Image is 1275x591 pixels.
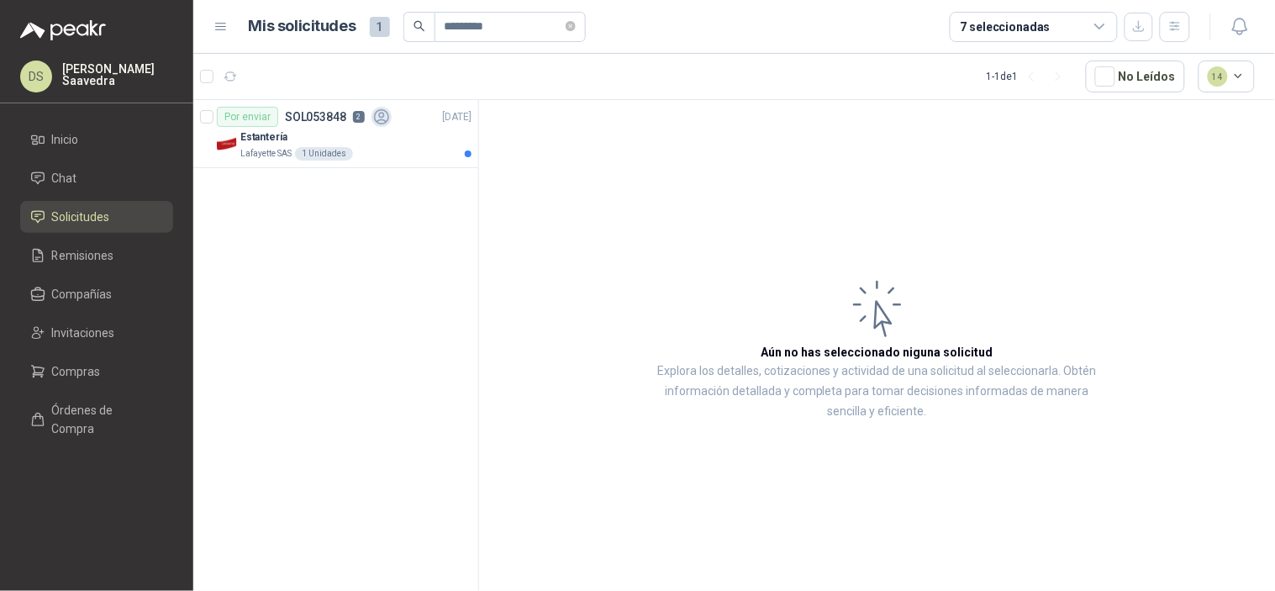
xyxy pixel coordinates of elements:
[566,18,576,34] span: close-circle
[566,21,576,31] span: close-circle
[370,17,390,37] span: 1
[20,20,106,40] img: Logo peakr
[52,401,157,438] span: Órdenes de Compra
[217,107,278,127] div: Por enviar
[20,317,173,349] a: Invitaciones
[52,208,110,226] span: Solicitudes
[295,147,353,161] div: 1 Unidades
[1086,61,1185,92] button: No Leídos
[20,278,173,310] a: Compañías
[285,111,346,123] p: SOL053848
[20,162,173,194] a: Chat
[52,246,114,265] span: Remisiones
[52,285,113,303] span: Compañías
[353,111,365,123] p: 2
[52,169,77,187] span: Chat
[20,201,173,233] a: Solicitudes
[20,240,173,272] a: Remisiones
[52,362,101,381] span: Compras
[52,324,115,342] span: Invitaciones
[20,394,173,445] a: Órdenes de Compra
[20,124,173,156] a: Inicio
[240,129,287,145] p: Estantería
[647,361,1107,422] p: Explora los detalles, cotizaciones y actividad de una solicitud al seleccionarla. Obtén informaci...
[761,343,993,361] h3: Aún no has seleccionado niguna solicitud
[20,356,173,388] a: Compras
[1199,61,1256,92] button: 14
[193,100,478,168] a: Por enviarSOL0538482[DATE] Company LogoEstanteríaLafayette SAS1 Unidades
[20,61,52,92] div: DS
[62,63,173,87] p: [PERSON_NAME] Saavedra
[414,20,425,32] span: search
[249,14,356,39] h1: Mis solicitudes
[240,147,292,161] p: Lafayette SAS
[961,18,1051,36] div: 7 seleccionadas
[217,134,237,154] img: Company Logo
[443,109,472,125] p: [DATE]
[987,63,1072,90] div: 1 - 1 de 1
[52,130,79,149] span: Inicio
